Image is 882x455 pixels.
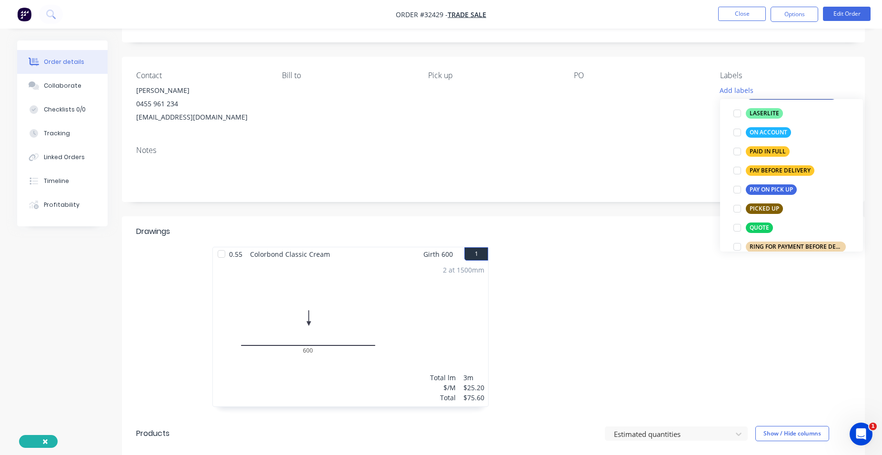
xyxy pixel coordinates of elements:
div: Pick up [428,71,559,80]
div: [EMAIL_ADDRESS][DOMAIN_NAME] [136,111,267,124]
div: Collaborate [44,81,81,90]
button: Tracking [17,121,108,145]
div: Labels [720,71,851,80]
button: Collaborate [17,74,108,98]
a: TRADE SALE [448,10,486,19]
div: Timeline [44,177,69,185]
div: $25.20 [463,383,484,393]
div: Tracking [44,129,70,138]
button: 1 [464,247,488,261]
div: Total lm [430,373,456,383]
div: 3m [463,373,484,383]
button: Add labels [714,84,758,97]
button: QUOTE [730,221,777,234]
div: Total [430,393,456,403]
div: $/M [430,383,456,393]
button: Timeline [17,169,108,193]
button: PAY ON PICK UP [730,183,801,196]
div: PO [574,71,704,80]
div: Checklists 0/0 [44,105,86,114]
div: Order details [44,58,84,66]
span: Order #32429 - [396,10,448,19]
div: Bill to [282,71,412,80]
div: PICKED UP [746,203,783,214]
div: Profitability [44,201,80,209]
button: [PERSON_NAME] BULLNOSING [730,88,841,101]
span: × [42,435,48,448]
div: PAY BEFORE DELIVERY [746,165,814,176]
div: Products [136,428,170,439]
div: Contact [136,71,267,80]
div: 2 at 1500mm [443,265,484,275]
div: PAID IN FULL [746,146,790,157]
div: $75.60 [463,393,484,403]
button: Close [33,430,58,453]
div: RING FOR PAYMENT BEFORE DELIVERY [746,242,846,252]
button: PAID IN FULL [730,145,793,158]
button: Order details [17,50,108,74]
div: 06002 at 1500mmTotal lm$/MTotal3m$25.20$75.60 [213,261,488,406]
img: Factory [17,7,31,21]
button: LASERLITE [730,107,787,120]
button: RING FOR PAYMENT BEFORE DELIVERY [730,240,850,253]
button: Edit Order [823,7,871,21]
span: 1 [869,423,877,430]
button: Linked Orders [17,145,108,169]
span: Girth 600 [423,247,453,261]
div: Drawings [136,226,170,237]
button: PICKED UP [730,202,787,215]
div: ON ACCOUNT [746,127,791,138]
div: QUOTE [746,222,773,233]
button: Checklists 0/0 [17,98,108,121]
div: LASERLITE [746,108,783,119]
div: [PERSON_NAME]0455 961 234[EMAIL_ADDRESS][DOMAIN_NAME] [136,84,267,124]
div: PAY ON PICK UP [746,184,797,195]
div: [PERSON_NAME] [136,84,267,97]
span: Colorbond Classic Cream [246,247,334,261]
button: PAY BEFORE DELIVERY [730,164,818,177]
button: ON ACCOUNT [730,126,795,139]
span: 0.55 [225,247,246,261]
button: Options [771,7,818,22]
div: 0455 961 234 [136,97,267,111]
button: Show / Hide columns [755,426,829,441]
div: Notes [136,146,851,155]
button: Profitability [17,193,108,217]
iframe: Intercom live chat [850,423,872,445]
button: Close [718,7,766,21]
div: Linked Orders [44,153,85,162]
